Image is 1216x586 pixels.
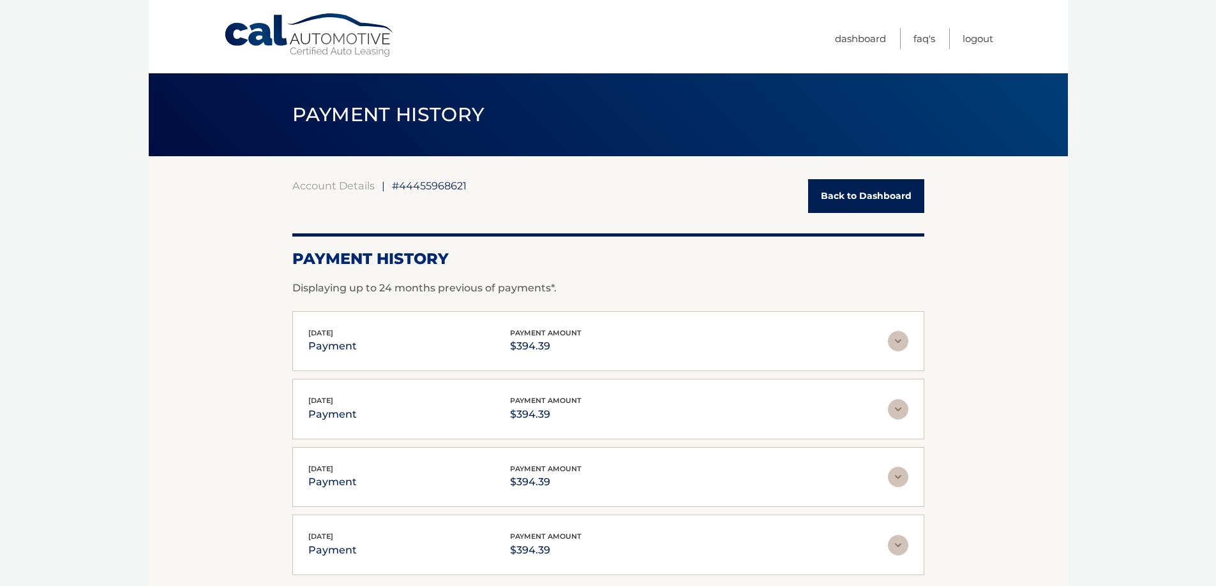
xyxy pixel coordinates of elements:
span: #44455968621 [392,179,467,192]
p: $394.39 [510,541,582,559]
p: payment [308,406,357,423]
a: Dashboard [835,28,886,49]
span: payment amount [510,464,582,473]
span: [DATE] [308,464,333,473]
span: payment amount [510,328,582,337]
p: payment [308,541,357,559]
span: [DATE] [308,532,333,541]
img: accordion-rest.svg [888,467,908,487]
p: Displaying up to 24 months previous of payments*. [292,281,924,296]
a: FAQ's [913,28,935,49]
span: payment amount [510,396,582,405]
span: [DATE] [308,396,333,405]
p: $394.39 [510,406,582,423]
img: accordion-rest.svg [888,331,908,351]
a: Back to Dashboard [808,179,924,213]
span: | [382,179,385,192]
span: payment amount [510,532,582,541]
a: Account Details [292,179,375,192]
h2: Payment History [292,249,924,268]
a: Logout [963,28,993,49]
a: Cal Automotive [223,13,396,58]
img: accordion-rest.svg [888,399,908,420]
p: $394.39 [510,473,582,491]
p: payment [308,337,357,355]
span: PAYMENT HISTORY [292,103,484,126]
p: $394.39 [510,337,582,355]
img: accordion-rest.svg [888,535,908,555]
span: [DATE] [308,328,333,337]
p: payment [308,473,357,491]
